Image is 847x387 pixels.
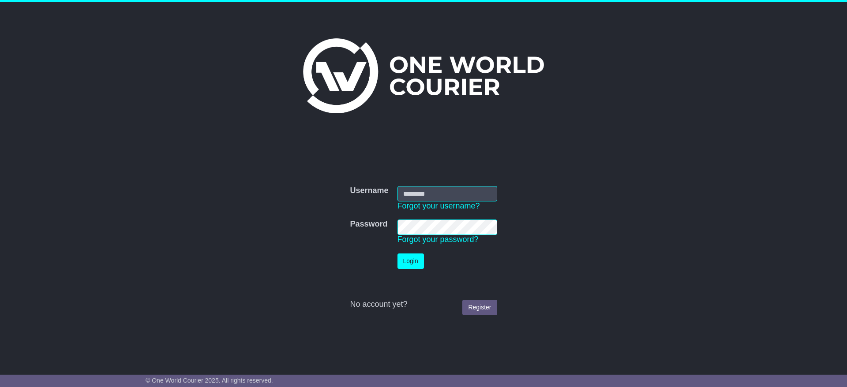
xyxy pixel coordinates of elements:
a: Register [462,300,497,315]
div: No account yet? [350,300,497,309]
label: Password [350,220,387,229]
label: Username [350,186,388,196]
a: Forgot your username? [397,201,480,210]
button: Login [397,253,424,269]
img: One World [303,38,544,113]
a: Forgot your password? [397,235,479,244]
span: © One World Courier 2025. All rights reserved. [146,377,273,384]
